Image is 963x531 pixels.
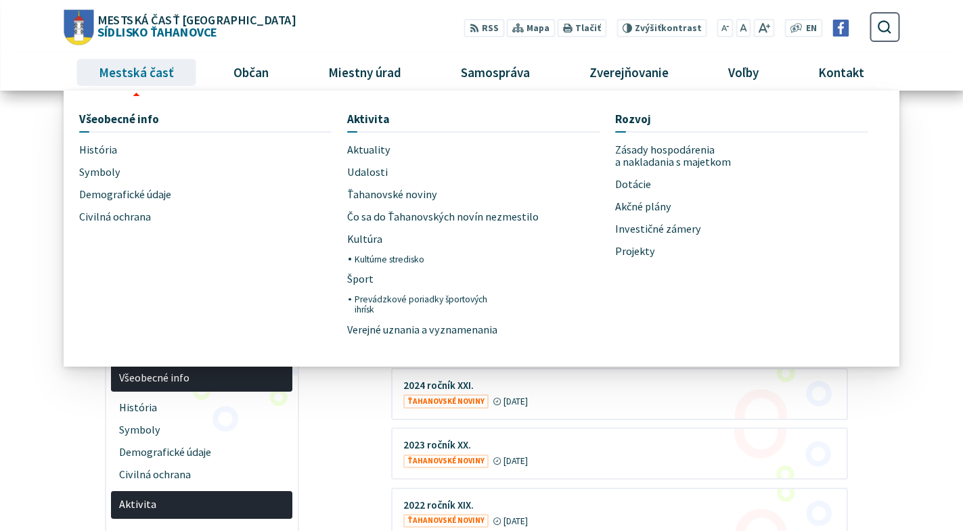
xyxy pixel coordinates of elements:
span: Čo sa do Ťahanovských novín nezmestilo [347,206,539,228]
a: EN [803,22,821,36]
a: Kultúra [347,228,501,250]
a: Zverejňovanie [565,54,694,91]
span: Aktuality [347,139,390,162]
span: Voľby [723,54,764,91]
span: Dotácie [615,173,651,195]
span: Mestská časť [GEOGRAPHIC_DATA] [97,14,295,26]
a: Civilná ochrana [111,464,292,486]
a: Občan [208,54,293,91]
span: Sídlisko Ťahanovce [93,14,295,38]
a: Projekty [615,240,769,262]
span: Symboly [79,161,120,183]
a: Symboly [111,419,292,442]
a: Mapa [507,19,555,37]
a: Logo Sídlisko Ťahanovce, prejsť na domovskú stránku. [64,9,295,45]
span: EN [806,22,817,36]
span: RSS [482,22,499,36]
a: Šport [347,269,501,291]
a: 2024 ročník XXI. Ťahanovské noviny [DATE] [393,369,847,419]
a: Miestny úrad [303,54,426,91]
span: Aktivita [119,494,285,516]
span: Ťahanovské noviny [347,183,437,206]
a: Kultúrne stredisko [355,250,501,268]
span: Tlačiť [575,23,601,34]
button: Tlačiť [558,19,606,37]
span: Kultúra [347,228,382,250]
a: História [111,397,292,419]
a: Všeobecné info [79,106,332,131]
button: Zmenšiť veľkosť písma [717,19,734,37]
span: Všeobecné info [79,106,159,131]
a: Demografické údaje [79,183,233,206]
a: Dotácie [615,173,868,195]
a: Aktuality [347,139,600,162]
a: Zásady hospodárenia a nakladania s majetkom [615,139,769,174]
a: Ťahanovské noviny [347,183,501,206]
a: História [79,139,233,162]
span: História [119,397,285,419]
span: Zverejňovanie [585,54,674,91]
span: Miestny úrad [323,54,406,91]
span: Demografické údaje [119,442,285,464]
a: Prevádzkové poriadky športových ihrísk [355,291,501,319]
a: Všeobecné info [111,365,292,392]
span: História [79,139,117,162]
a: Rozvoj [615,106,868,131]
img: Prejsť na domovskú stránku [64,9,93,45]
span: Demografické údaje [79,183,171,206]
a: Udalosti [347,161,600,183]
span: Aktivita [347,106,390,131]
a: Aktivita [347,106,600,131]
span: Mestská časť [93,54,179,91]
span: Akčné plány [615,195,671,218]
span: Všeobecné info [119,367,285,389]
a: Civilná ochrana [79,206,233,228]
a: Kontakt [794,54,889,91]
a: Investičné zámery [615,218,769,240]
a: RSS [464,19,504,37]
button: Zvýšiťkontrast [617,19,707,37]
button: Nastaviť pôvodnú veľkosť písma [736,19,751,37]
a: Verejné uznania a vyznamenania [347,319,501,341]
span: Verejné uznania a vyznamenania [347,319,497,341]
span: Projekty [615,240,655,262]
span: Udalosti [347,161,388,183]
img: Prejsť na Facebook stránku [832,20,849,37]
a: Mestská časť [74,54,198,91]
a: Samospráva [436,54,555,91]
span: kontrast [635,23,702,34]
span: Symboly [119,419,285,442]
span: Rozvoj [615,106,651,131]
span: Samospráva [455,54,535,91]
a: Akčné plány [615,195,769,218]
span: Kontakt [813,54,870,91]
span: Civilná ochrana [119,464,285,486]
button: Zväčšiť veľkosť písma [753,19,774,37]
span: Občan [228,54,273,91]
span: Civilná ochrana [79,206,151,228]
a: Demografické údaje [111,442,292,464]
a: Voľby [704,54,784,91]
a: Aktivita [111,491,292,519]
a: 2023 ročník XX. Ťahanovské noviny [DATE] [393,429,847,478]
span: Mapa [527,22,550,36]
a: Čo sa do Ťahanovských novín nezmestilo [347,206,600,228]
span: Investičné zámery [615,218,701,240]
span: Zvýšiť [635,22,661,34]
a: Symboly [79,161,233,183]
span: Šport [347,269,374,291]
span: Kultúrne stredisko [355,250,424,268]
